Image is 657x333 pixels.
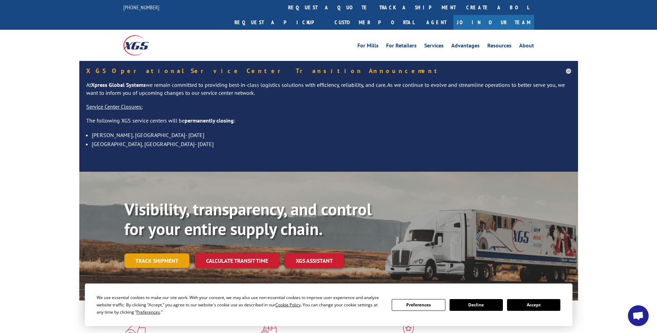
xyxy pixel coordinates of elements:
div: We use essential cookies to make our site work. With your consent, we may also use non-essential ... [97,294,383,316]
a: About [519,43,534,51]
p: The following XGS service centers will be : [86,117,571,130]
a: Request a pickup [229,15,329,30]
li: [GEOGRAPHIC_DATA], [GEOGRAPHIC_DATA]- [DATE] [92,139,571,148]
a: Calculate transit time [195,253,279,268]
a: For Mills [357,43,379,51]
button: Decline [450,299,503,311]
span: Cookie Policy [275,302,301,308]
h5: XGS Operational Service Center Transition Announcement [86,68,571,74]
button: Preferences [392,299,445,311]
a: Resources [487,43,512,51]
b: Visibility, transparency, and control for your entire supply chain. [124,198,372,240]
u: Service Center Closures: [86,103,143,110]
a: [PHONE_NUMBER] [123,4,159,11]
a: Agent [419,15,453,30]
div: Cookie Consent Prompt [85,283,572,326]
a: Services [424,43,444,51]
strong: permanently closing [185,117,234,124]
a: Advantages [451,43,480,51]
p: At we remain committed to providing best-in-class logistics solutions with efficiency, reliabilit... [86,81,571,103]
span: Preferences [136,309,160,315]
button: Accept [507,299,560,311]
a: Join Our Team [453,15,534,30]
li: [PERSON_NAME], [GEOGRAPHIC_DATA]- [DATE] [92,130,571,139]
a: Track shipment [124,253,189,268]
a: XGS ASSISTANT [285,253,344,268]
a: Customer Portal [329,15,419,30]
strong: Xpress Global Systems [91,81,146,88]
a: For Retailers [386,43,417,51]
a: Open chat [628,305,649,326]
